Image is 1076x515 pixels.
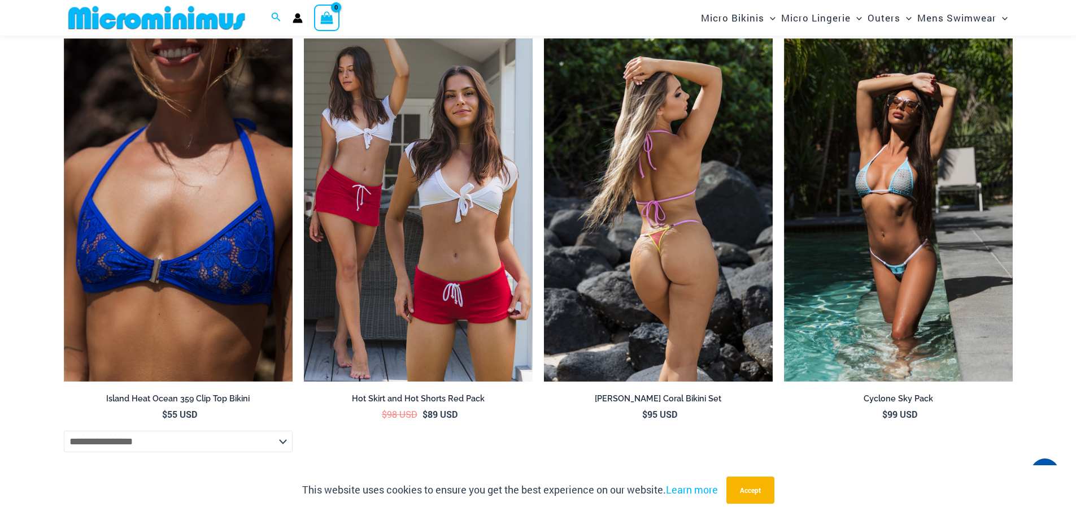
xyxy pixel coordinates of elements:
bdi: 89 USD [422,408,458,420]
img: Cyclone Sky 318 Top 4275 Bottom 04 [784,38,1013,382]
h2: Hot Skirt and Hot Shorts Red Pack [304,393,533,404]
span: $ [882,408,887,420]
span: $ [162,408,167,420]
img: Island Heat Ocean 359 Top 01 [64,38,293,382]
span: Mens Swimwear [917,3,996,32]
a: OutersMenu ToggleMenu Toggle [865,3,914,32]
a: Learn more [666,483,718,496]
bdi: 98 USD [382,408,417,420]
a: Cyclone Sky Pack [784,393,1013,408]
a: Search icon link [271,11,281,25]
nav: Site Navigation [696,2,1013,34]
a: Cyclone Sky 318 Top 4275 Bottom 04Cyclone Sky 318 Top 4275 Bottom 05Cyclone Sky 318 Top 4275 Bott... [784,38,1013,382]
span: $ [642,408,647,420]
h2: [PERSON_NAME] Coral Bikini Set [544,393,773,404]
h2: Island Heat Ocean 359 Clip Top Bikini [64,393,293,404]
span: $ [422,408,428,420]
img: Maya Sunkist Coral 309 Top 469 Bottom 04 [544,38,773,382]
a: View Shopping Cart, empty [314,5,340,31]
a: Island Heat Ocean 359 Top 01Island Heat Ocean 359 Top 03Island Heat Ocean 359 Top 03 [64,38,293,382]
span: Menu Toggle [764,3,776,32]
bdi: 99 USD [882,408,917,420]
button: Accept [726,477,774,504]
span: $ [382,408,387,420]
a: Island Heat Ocean 359 Clip Top Bikini [64,393,293,408]
a: shorts and skirt pack 1Hot Skirt Red 507 Skirt 10Hot Skirt Red 507 Skirt 10 [304,38,533,382]
img: shorts and skirt pack 1 [304,38,533,382]
span: Micro Bikinis [701,3,764,32]
p: This website uses cookies to ensure you get the best experience on our website. [302,482,718,499]
bdi: 95 USD [642,408,677,420]
span: Outers [868,3,900,32]
a: Mens SwimwearMenu ToggleMenu Toggle [914,3,1010,32]
span: Menu Toggle [996,3,1008,32]
a: Account icon link [293,13,303,23]
a: Micro LingerieMenu ToggleMenu Toggle [778,3,865,32]
span: Menu Toggle [900,3,912,32]
img: MM SHOP LOGO FLAT [64,5,250,31]
a: Micro BikinisMenu ToggleMenu Toggle [698,3,778,32]
a: Maya Sunkist Coral 309 Top 469 Bottom 02Maya Sunkist Coral 309 Top 469 Bottom 04Maya Sunkist Cora... [544,38,773,382]
h2: Cyclone Sky Pack [784,393,1013,404]
bdi: 55 USD [162,408,197,420]
a: Hot Skirt and Hot Shorts Red Pack [304,393,533,408]
a: [PERSON_NAME] Coral Bikini Set [544,393,773,408]
span: Menu Toggle [851,3,862,32]
span: Micro Lingerie [781,3,851,32]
